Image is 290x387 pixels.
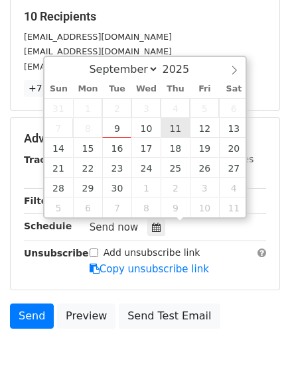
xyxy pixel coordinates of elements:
[219,138,248,158] span: September 20, 2025
[161,138,190,158] span: September 18, 2025
[159,63,206,76] input: Year
[102,138,131,158] span: September 16, 2025
[131,158,161,178] span: September 24, 2025
[90,221,139,233] span: Send now
[73,197,102,217] span: October 6, 2025
[190,178,219,197] span: October 3, 2025
[131,118,161,138] span: September 10, 2025
[219,197,248,217] span: October 11, 2025
[24,131,266,146] h5: Advanced
[24,80,74,97] a: +7 more
[73,158,102,178] span: September 22, 2025
[190,197,219,217] span: October 10, 2025
[219,85,248,93] span: Sat
[224,323,290,387] iframe: Chat Widget
[102,197,131,217] span: October 7, 2025
[73,138,102,158] span: September 15, 2025
[131,138,161,158] span: September 17, 2025
[73,178,102,197] span: September 29, 2025
[161,178,190,197] span: October 2, 2025
[102,85,131,93] span: Tue
[131,98,161,118] span: September 3, 2025
[161,85,190,93] span: Thu
[44,138,74,158] span: September 14, 2025
[102,118,131,138] span: September 9, 2025
[44,158,74,178] span: September 21, 2025
[131,85,161,93] span: Wed
[219,118,248,138] span: September 13, 2025
[44,98,74,118] span: August 31, 2025
[190,85,219,93] span: Fri
[219,158,248,178] span: September 27, 2025
[24,9,266,24] h5: 10 Recipients
[190,118,219,138] span: September 12, 2025
[104,246,200,260] label: Add unsubscribe link
[131,197,161,217] span: October 8, 2025
[44,118,74,138] span: September 7, 2025
[24,221,72,231] strong: Schedule
[102,178,131,197] span: September 30, 2025
[24,195,58,206] strong: Filters
[102,158,131,178] span: September 23, 2025
[219,98,248,118] span: September 6, 2025
[73,118,102,138] span: September 8, 2025
[161,98,190,118] span: September 4, 2025
[73,85,102,93] span: Mon
[57,304,115,329] a: Preview
[10,304,54,329] a: Send
[73,98,102,118] span: September 1, 2025
[102,98,131,118] span: September 2, 2025
[161,197,190,217] span: October 9, 2025
[161,158,190,178] span: September 25, 2025
[44,85,74,93] span: Sun
[44,178,74,197] span: September 28, 2025
[161,118,190,138] span: September 11, 2025
[131,178,161,197] span: October 1, 2025
[24,248,89,258] strong: Unsubscribe
[190,98,219,118] span: September 5, 2025
[44,197,74,217] span: October 5, 2025
[24,62,172,72] small: [EMAIL_ADDRESS][DOMAIN_NAME]
[24,154,68,165] strong: Tracking
[219,178,248,197] span: October 4, 2025
[24,46,172,56] small: [EMAIL_ADDRESS][DOMAIN_NAME]
[190,138,219,158] span: September 19, 2025
[119,304,220,329] a: Send Test Email
[90,263,209,275] a: Copy unsubscribe link
[24,32,172,42] small: [EMAIL_ADDRESS][DOMAIN_NAME]
[190,158,219,178] span: September 26, 2025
